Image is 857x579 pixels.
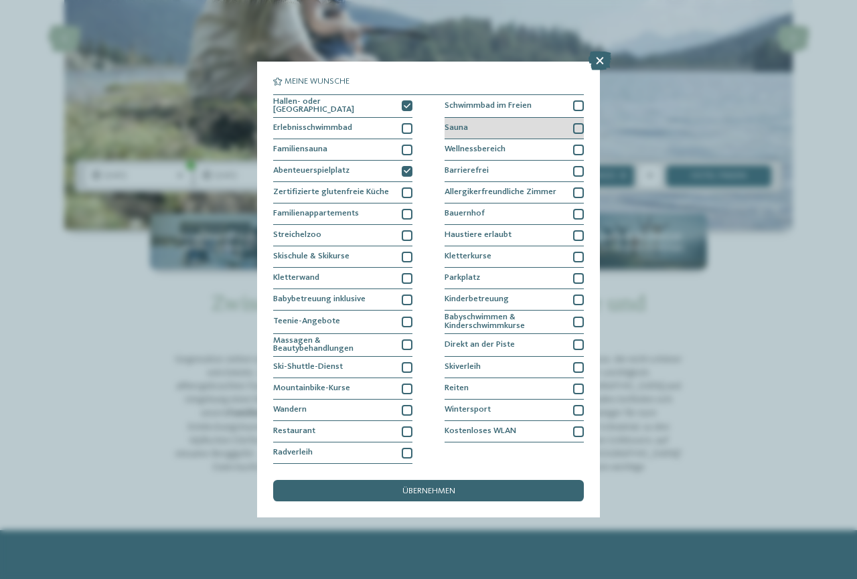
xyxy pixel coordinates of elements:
[445,124,468,133] span: Sauna
[445,145,505,154] span: Wellnessbereich
[273,295,366,304] span: Babybetreuung inklusive
[273,124,352,133] span: Erlebnisschwimmbad
[445,188,556,197] span: Allergikerfreundliche Zimmer
[273,167,349,175] span: Abenteuerspielplatz
[273,406,307,414] span: Wandern
[445,341,515,349] span: Direkt an der Piste
[445,167,489,175] span: Barrierefrei
[273,427,315,436] span: Restaurant
[445,406,491,414] span: Wintersport
[273,188,389,197] span: Zertifizierte glutenfreie Küche
[445,363,481,371] span: Skiverleih
[445,384,469,393] span: Reiten
[445,102,532,110] span: Schwimmbad im Freien
[273,317,340,326] span: Teenie-Angebote
[445,295,509,304] span: Kinderbetreuung
[273,363,343,371] span: Ski-Shuttle-Dienst
[285,78,349,86] span: Meine Wünsche
[445,231,512,240] span: Haustiere erlaubt
[445,210,485,218] span: Bauernhof
[273,98,394,115] span: Hallen- oder [GEOGRAPHIC_DATA]
[445,427,516,436] span: Kostenloses WLAN
[445,274,480,282] span: Parkplatz
[273,337,394,354] span: Massagen & Beautybehandlungen
[273,448,313,457] span: Radverleih
[273,252,349,261] span: Skischule & Skikurse
[273,231,321,240] span: Streichelzoo
[445,252,491,261] span: Kletterkurse
[273,384,350,393] span: Mountainbike-Kurse
[273,274,319,282] span: Kletterwand
[402,487,455,496] span: übernehmen
[273,210,359,218] span: Familienappartements
[273,145,327,154] span: Familiensauna
[445,313,565,331] span: Babyschwimmen & Kinderschwimmkurse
